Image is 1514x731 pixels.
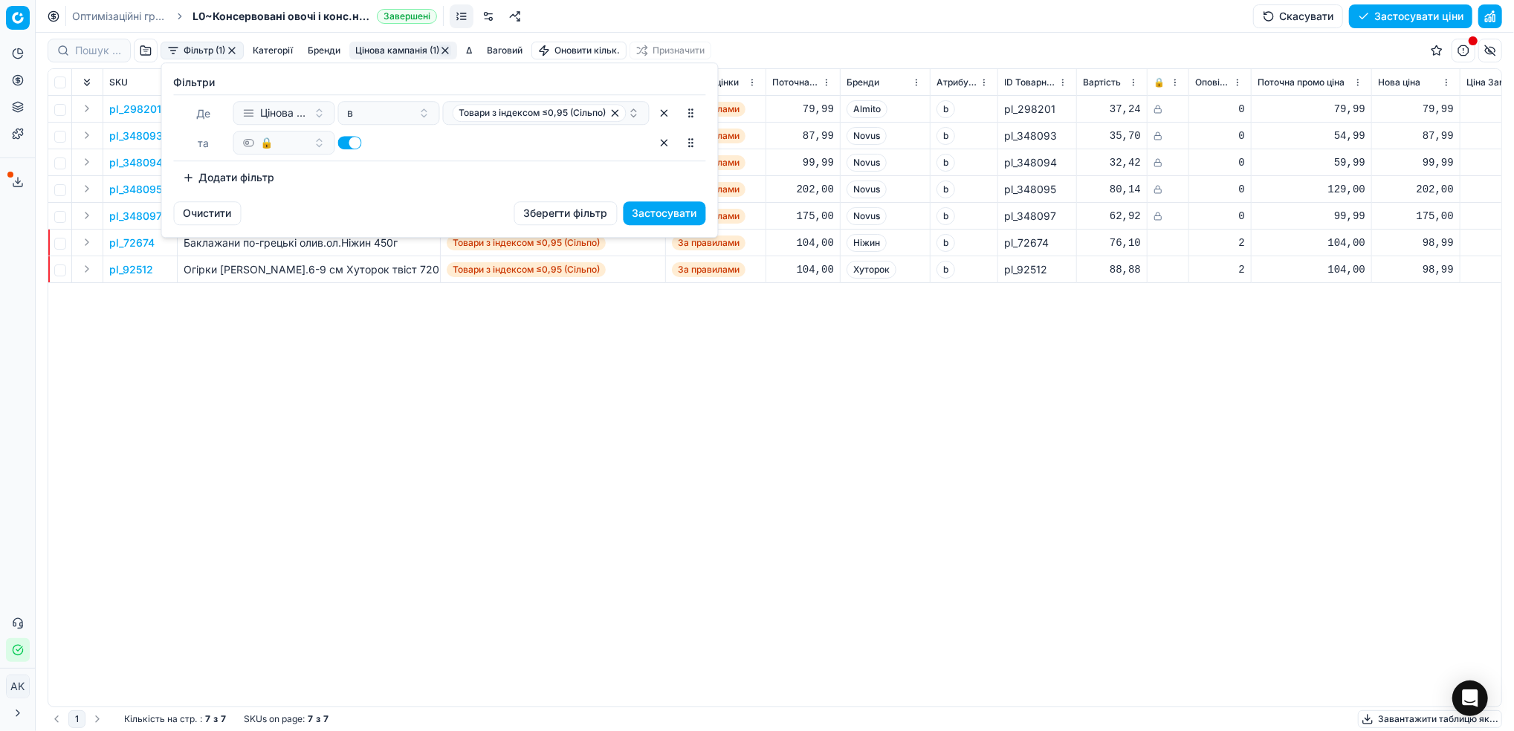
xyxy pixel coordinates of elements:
button: Застосувати [624,201,706,225]
span: Де [196,107,210,120]
span: в [348,105,354,120]
button: Додати фільтр [174,166,284,189]
span: Товари з індексом ≤0,95 (Сільпо) [459,107,606,119]
label: Фiльтри [174,75,706,90]
button: Зберегти фільтр [514,201,618,225]
span: 🔒 [261,135,274,150]
span: Цінова кампанія [261,105,308,120]
span: та [198,137,209,149]
button: Очистити [174,201,242,225]
button: Товари з індексом ≤0,95 (Сільпо) [443,101,650,125]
